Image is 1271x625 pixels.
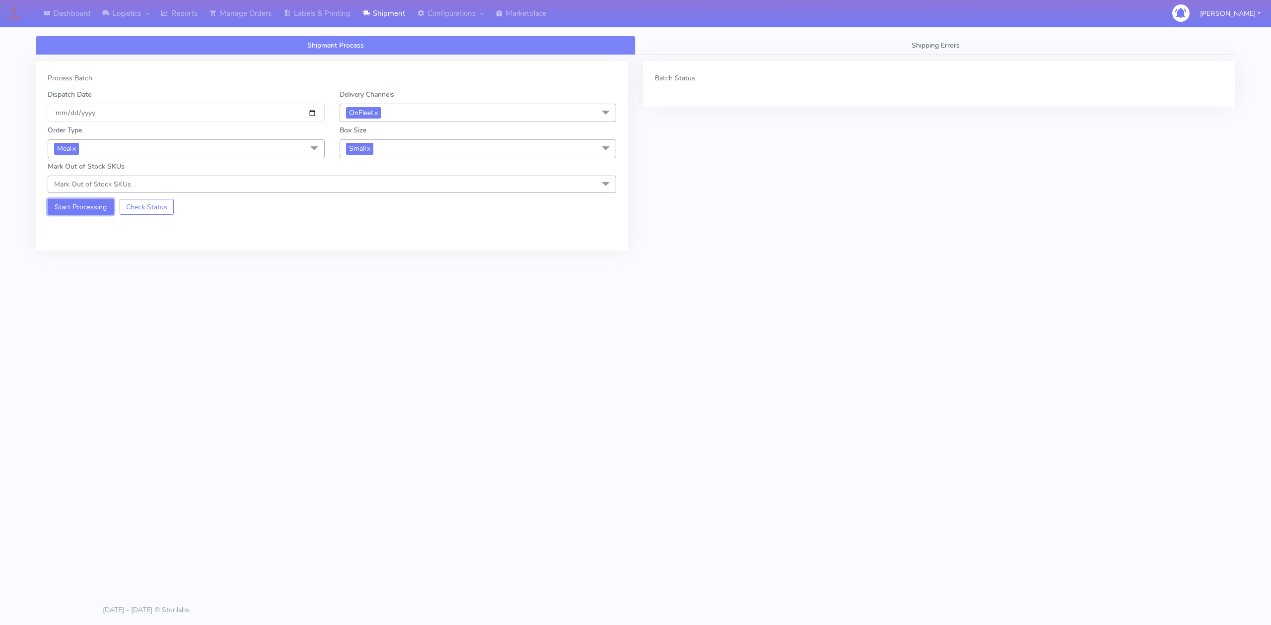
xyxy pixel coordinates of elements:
[912,41,960,50] span: Shipping Errors
[346,107,381,119] span: OnFleet
[120,199,174,215] button: Check Status
[54,180,131,189] span: Mark Out of Stock SKUs
[307,41,364,50] span: Shipment Process
[366,143,370,153] a: x
[48,73,616,83] div: Process Batch
[48,125,82,135] label: Order Type
[48,89,91,100] label: Dispatch Date
[36,36,1235,55] ul: Tabs
[54,143,79,154] span: Meal
[655,73,1223,83] div: Batch Status
[346,143,373,154] span: Small
[48,161,125,172] label: Mark Out of Stock SKUs
[71,143,76,153] a: x
[48,199,114,215] button: Start Processing
[340,89,394,100] label: Delivery Channels
[373,107,378,118] a: x
[340,125,366,135] label: Box Size
[1193,3,1268,24] button: [PERSON_NAME]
